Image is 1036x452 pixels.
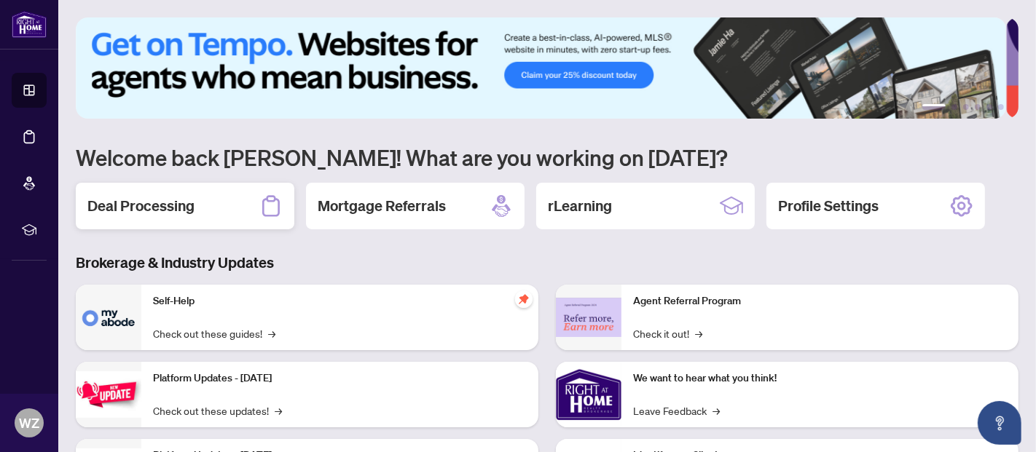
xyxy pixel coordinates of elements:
[76,143,1019,171] h1: Welcome back [PERSON_NAME]! What are you working on [DATE]?
[951,104,957,110] button: 2
[778,196,879,216] h2: Profile Settings
[556,362,621,427] img: We want to hear what you think!
[695,325,702,341] span: →
[318,196,446,216] h2: Mortgage Referrals
[19,413,39,433] span: WZ
[963,104,969,110] button: 3
[153,293,527,309] p: Self-Help
[275,403,282,419] span: →
[153,325,275,341] a: Check out these guides!→
[548,196,612,216] h2: rLearning
[978,401,1021,445] button: Open asap
[713,403,720,419] span: →
[87,196,195,216] h2: Deal Processing
[633,325,702,341] a: Check it out!→
[633,293,1007,309] p: Agent Referral Program
[556,298,621,338] img: Agent Referral Program
[633,370,1007,386] p: We want to hear what you think!
[76,285,141,350] img: Self-Help
[12,11,47,38] img: logo
[633,403,720,419] a: Leave Feedback→
[922,104,946,110] button: 1
[76,371,141,417] img: Platform Updates - July 21, 2025
[986,104,992,110] button: 5
[76,253,1019,273] h3: Brokerage & Industry Updates
[153,370,527,386] p: Platform Updates - [DATE]
[76,17,1006,119] img: Slide 0
[153,403,282,419] a: Check out these updates!→
[515,290,533,308] span: pushpin
[975,104,981,110] button: 4
[268,325,275,341] span: →
[998,104,1004,110] button: 6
